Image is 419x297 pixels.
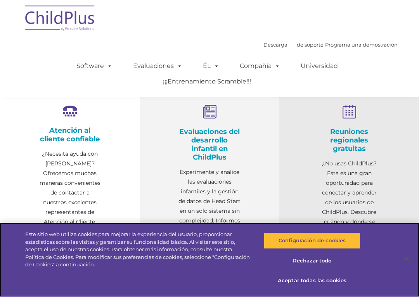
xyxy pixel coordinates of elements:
[155,74,259,90] a: ¡¡¡Entrenamiento Scramble!!!
[293,258,332,264] font: Rechazar todo
[178,169,241,263] font: Experimente y analice las evaluaciones infantiles y la gestión de datos de Head Start en un solo ...
[40,127,100,144] font: Atención al cliente confiable
[163,78,251,85] font: ¡¡¡Entrenamiento Scramble!!!
[263,42,287,48] a: Descarga
[330,128,368,153] font: Reuniones regionales gratuitas
[264,233,360,249] button: Configuración de cookies
[25,231,250,268] font: Este sitio web utiliza cookies para mejorar la experiencia del usuario, proporcionar estadísticas...
[322,160,377,245] font: ¿No usas ChildPlus? Esta es una gran oportunidad para conectar y aprender de los usuarios de Chil...
[293,59,346,74] a: Universidad
[179,128,240,162] font: Evaluaciones del desarrollo infantil en ChildPlus
[325,42,398,48] a: Programa una demostración
[264,253,360,269] button: Rechazar todo
[133,63,174,70] font: Evaluaciones
[69,59,120,74] a: Software
[264,273,360,289] button: Aceptar todas las cookies
[301,63,338,70] font: Universidad
[21,0,99,39] img: ChildPlus de Procare Solutions
[279,238,346,244] font: Configuración de cookies
[40,151,100,255] font: ¿Necesita ayuda con [PERSON_NAME]? Ofrecemos muchas maneras convenientes de contactar a nuestros ...
[278,278,346,284] font: Aceptar todas las cookies
[232,59,288,74] a: Compañía
[76,63,104,70] font: Software
[297,42,324,48] a: de soporte
[324,42,325,48] font: |
[203,63,211,70] font: ÉL
[240,63,272,70] font: Compañía
[398,251,415,268] button: Cerca
[195,59,227,74] a: ÉL
[125,59,190,74] a: Evaluaciones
